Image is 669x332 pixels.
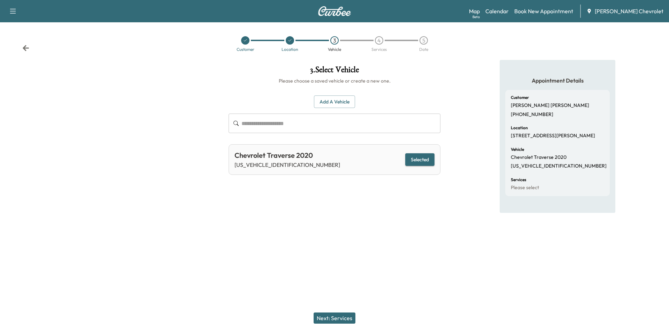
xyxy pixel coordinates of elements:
div: Location [282,47,298,52]
div: 5 [420,36,428,45]
div: Customer [237,47,254,52]
span: [PERSON_NAME] Chevrolet [595,7,663,15]
a: Calendar [485,7,509,15]
h6: Location [511,126,528,130]
p: Please select [511,185,539,191]
div: Back [22,45,29,52]
button: Next: Services [314,312,355,324]
button: Selected [405,153,435,166]
div: Date [419,47,428,52]
h6: Customer [511,95,529,100]
p: [PERSON_NAME] [PERSON_NAME] [511,102,589,109]
div: Chevrolet Traverse 2020 [234,150,340,161]
h5: Appointment Details [505,77,610,84]
div: 3 [330,36,339,45]
div: 4 [375,36,383,45]
p: [PHONE_NUMBER] [511,111,553,118]
h6: Please choose a saved vehicle or create a new one. [229,77,440,84]
img: Curbee Logo [318,6,351,16]
p: [US_VEHICLE_IDENTIFICATION_NUMBER] [234,161,340,169]
h1: 3 . Select Vehicle [229,65,440,77]
p: Chevrolet Traverse 2020 [511,154,567,161]
div: Vehicle [328,47,341,52]
p: [US_VEHICLE_IDENTIFICATION_NUMBER] [511,163,607,169]
p: [STREET_ADDRESS][PERSON_NAME] [511,133,595,139]
h6: Vehicle [511,147,524,152]
a: Book New Appointment [514,7,573,15]
div: Services [371,47,387,52]
a: MapBeta [469,7,480,15]
div: Beta [472,14,480,20]
h6: Services [511,178,526,182]
button: Add a Vehicle [314,95,355,108]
